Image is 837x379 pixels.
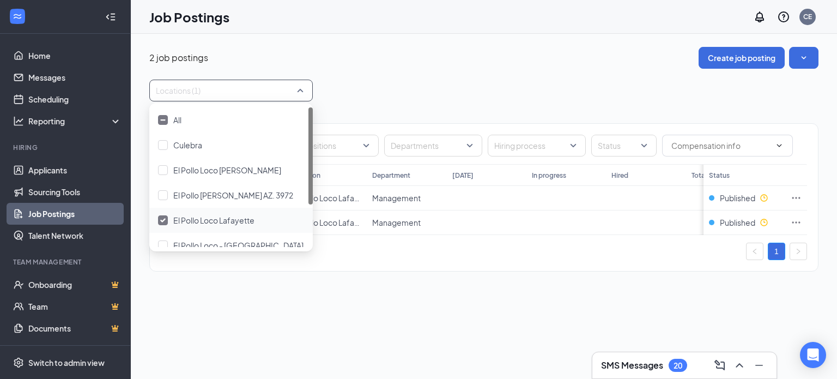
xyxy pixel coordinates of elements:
div: El Pollo Loco Copperfield [149,158,313,183]
div: El Pollo Loco Kingman AZ. 3972 [149,183,313,208]
a: Job Postings [28,203,122,225]
span: Culebra [173,140,202,150]
a: Scheduling [28,88,122,110]
a: OnboardingCrown [28,274,122,296]
div: All [149,107,313,133]
svg: Clock [760,218,768,227]
td: Management [367,186,446,210]
button: SmallChevronDown [789,47,818,69]
h3: SMS Messages [601,359,663,371]
svg: Settings [13,357,24,368]
a: Talent Network [28,225,122,246]
a: Applicants [28,159,122,181]
a: DocumentsCrown [28,317,122,339]
button: Create job posting [699,47,785,69]
span: El Pollo Loco Lafayette [293,193,374,203]
span: El Pollo Loco Lafayette [293,218,374,227]
div: 20 [674,361,682,370]
button: ChevronUp [731,357,748,374]
span: El Pollo Loco - [GEOGRAPHIC_DATA] [173,240,304,250]
span: El Pollo Loco [PERSON_NAME] [173,165,281,175]
svg: Minimize [753,359,766,372]
td: El Pollo Loco Lafayette [287,210,367,235]
button: left [746,243,763,260]
li: Previous Page [746,243,763,260]
th: Status [703,164,785,186]
svg: Ellipses [791,217,802,228]
span: El Pollo Loco Lafayette [173,215,254,225]
a: TeamCrown [28,296,122,317]
span: Published [720,192,755,203]
li: 1 [768,243,785,260]
a: 1 [768,243,785,260]
span: left [751,248,758,255]
img: checkbox [160,119,166,121]
span: Management [372,218,421,227]
button: right [790,243,807,260]
span: right [795,248,802,255]
th: Total [686,164,766,186]
div: Team Management [13,257,119,267]
div: El Pollo Loco Lafayette [149,208,313,233]
span: Management [372,193,421,203]
button: ComposeMessage [711,357,729,374]
div: Culebra [149,133,313,158]
svg: Clock [760,194,768,202]
img: checkbox [160,218,166,222]
div: Open Intercom Messenger [800,342,826,368]
h1: Job Postings [149,8,229,26]
th: In progress [526,164,606,186]
svg: Collapse [105,11,116,22]
div: Switch to admin view [28,357,105,368]
div: Department [372,171,410,180]
p: 2 job postings [149,52,208,64]
svg: ChevronDown [775,141,784,150]
a: Sourcing Tools [28,181,122,203]
div: Hiring [13,143,119,152]
th: [DATE] [447,164,526,186]
svg: WorkstreamLogo [12,11,23,22]
svg: Notifications [753,10,766,23]
td: El Pollo Loco Lafayette [287,186,367,210]
li: Next Page [790,243,807,260]
div: CE [803,12,812,21]
span: Published [720,217,755,228]
td: Management [367,210,446,235]
button: Minimize [750,357,768,374]
span: El Pollo [PERSON_NAME] AZ. 3972 [173,190,293,200]
svg: ComposeMessage [713,359,726,372]
svg: Ellipses [791,192,802,203]
a: Home [28,45,122,67]
a: SurveysCrown [28,339,122,361]
a: Messages [28,67,122,88]
svg: Analysis [13,116,24,127]
th: Hired [606,164,686,186]
span: All [173,115,181,125]
svg: QuestionInfo [777,10,790,23]
div: Reporting [28,116,122,127]
svg: SmallChevronDown [798,52,809,63]
input: Compensation info [671,140,771,152]
div: El Pollo Loco - Lake Havasu [149,233,313,258]
svg: ChevronUp [733,359,746,372]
